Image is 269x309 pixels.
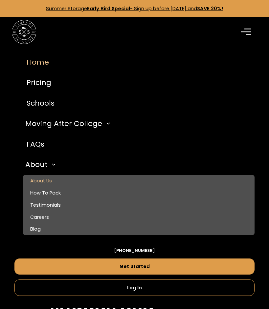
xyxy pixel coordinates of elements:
a: FAQs [14,134,255,154]
a: Schools [14,93,255,113]
div: Moving After College [23,113,255,134]
div: Moving After College [25,118,102,129]
a: [PHONE_NUMBER] [114,247,155,254]
div: About [25,159,48,170]
div: menu [237,22,257,42]
a: Pricing [14,72,255,93]
a: Log In [14,279,255,296]
div: About [23,154,255,175]
strong: SAVE 20%! [197,5,223,12]
img: Storage Scholars main logo [12,20,36,44]
a: Summer StorageEarly Bird Special- Sign up before [DATE] andSAVE 20%! [46,5,223,12]
nav: About [23,175,255,235]
a: How To Pack [23,187,255,199]
a: Home [14,52,255,72]
a: Careers [23,211,255,223]
strong: Early Bird Special [87,5,130,12]
a: Testimonials [23,199,255,211]
a: Get Started [14,258,255,275]
a: Blog [23,223,255,235]
a: About Us [23,175,255,187]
